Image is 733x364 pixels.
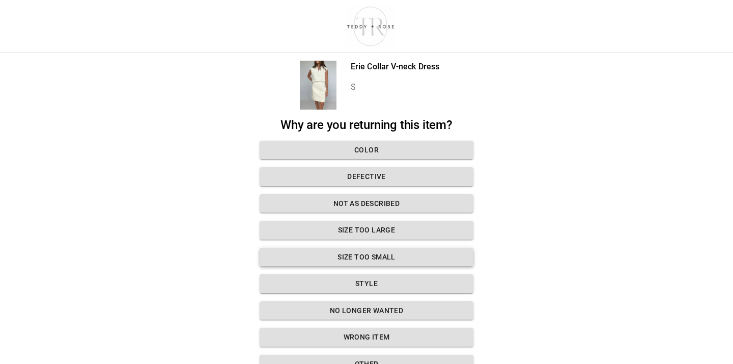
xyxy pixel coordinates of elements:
p: Erie Collar V-neck Dress [351,61,440,73]
h2: Why are you returning this item? [260,118,473,133]
button: Style [260,274,473,293]
img: shop-teddyrose.myshopify.com-d93983e8-e25b-478f-b32e-9430bef33fdd [342,4,400,48]
p: S [351,81,440,93]
button: Color [260,141,473,160]
button: Defective [260,167,473,186]
button: Wrong Item [260,328,473,347]
button: Size too large [260,221,473,240]
button: Not as described [260,194,473,213]
button: Size too small [260,248,473,267]
button: No longer wanted [260,301,473,320]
